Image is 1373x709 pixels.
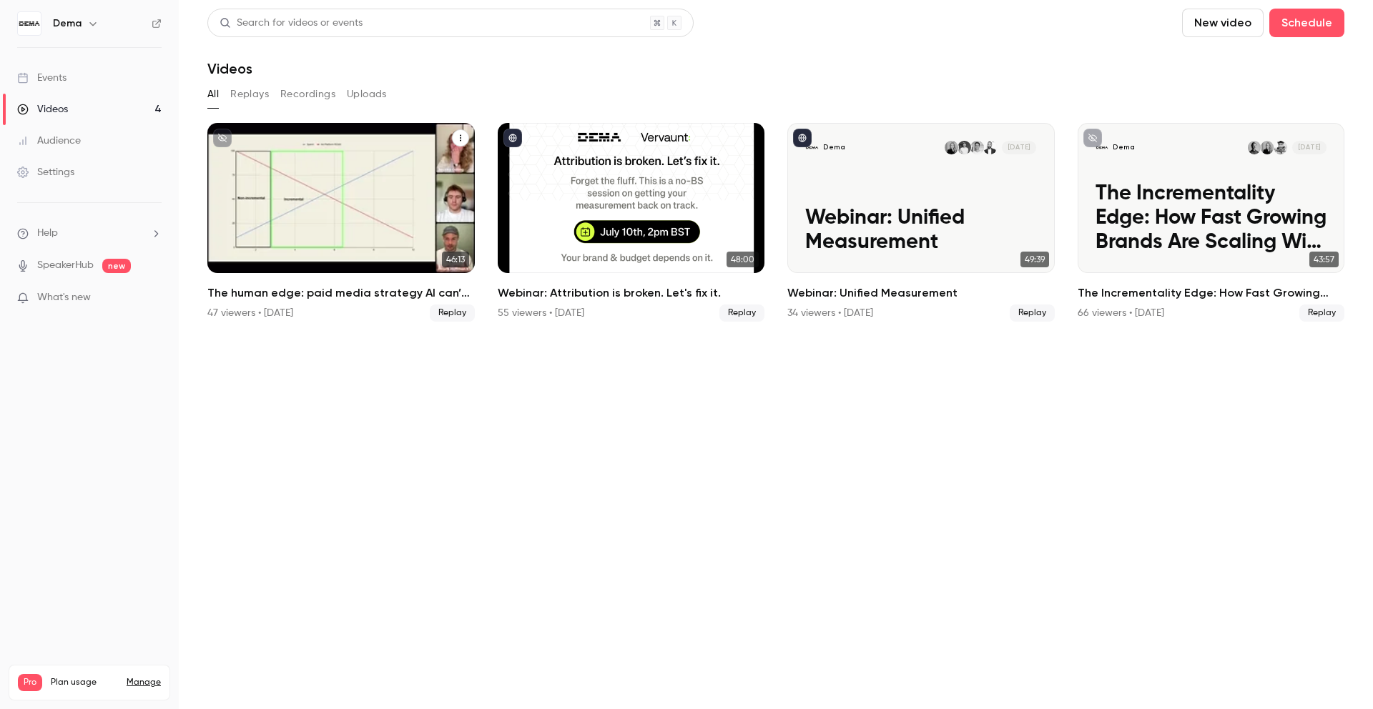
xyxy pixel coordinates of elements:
[430,304,475,322] span: Replay
[1096,141,1109,154] img: The Incrementality Edge: How Fast Growing Brands Are Scaling With DEMA, RideStore & Vervaunt
[727,252,759,267] span: 48:00
[127,677,161,688] a: Manage
[958,141,971,154] img: Henrik Hoffman Kraft
[719,304,764,322] span: Replay
[280,83,335,106] button: Recordings
[1096,182,1327,255] p: The Incrementality Edge: How Fast Growing Brands Are Scaling With DEMA, RideStore & Vervaunt
[805,141,819,154] img: Webinar: Unified Measurement
[17,102,68,116] div: Videos
[1002,141,1036,154] span: [DATE]
[17,134,81,148] div: Audience
[230,83,269,106] button: Replays
[1274,141,1287,154] img: Daniel Stremel
[213,129,232,147] button: unpublished
[1299,304,1344,322] span: Replay
[498,306,584,320] div: 55 viewers • [DATE]
[207,9,1344,700] section: Videos
[37,258,94,273] a: SpeakerHub
[823,143,845,152] p: Dema
[102,259,131,273] span: new
[347,83,387,106] button: Uploads
[17,226,162,241] li: help-dropdown-opener
[498,123,765,322] li: Webinar: Attribution is broken. Let's fix it.
[805,207,1036,255] p: Webinar: Unified Measurement
[18,674,42,691] span: Pro
[787,284,1055,302] h2: Webinar: Unified Measurement
[1182,9,1264,37] button: New video
[207,123,475,322] li: The human edge: paid media strategy AI can’t replace
[793,129,812,147] button: published
[498,284,765,302] h2: Webinar: Attribution is broken. Let's fix it.
[1292,141,1327,154] span: [DATE]
[17,165,74,179] div: Settings
[787,123,1055,322] li: Webinar: Unified Measurement
[207,123,475,322] a: 46:13The human edge: paid media strategy AI can’t replace47 viewers • [DATE]Replay
[787,306,873,320] div: 34 viewers • [DATE]
[983,141,997,154] img: Rudy Ribardière
[37,226,58,241] span: Help
[207,60,252,77] h1: Videos
[1010,304,1055,322] span: Replay
[18,12,41,35] img: Dema
[1269,9,1344,37] button: Schedule
[207,83,219,106] button: All
[1261,141,1274,154] img: Jessika Ödling
[1309,252,1339,267] span: 43:57
[498,123,765,322] a: 48:00Webinar: Attribution is broken. Let's fix it.55 viewers • [DATE]Replay
[1248,141,1261,154] img: Declan Etheridge
[51,677,118,688] span: Plan usage
[144,292,162,304] iframe: Noticeable Trigger
[1078,306,1164,320] div: 66 viewers • [DATE]
[945,141,958,154] img: Jessika Ödling
[220,16,363,31] div: Search for videos or events
[207,284,475,302] h2: The human edge: paid media strategy AI can’t replace
[442,252,469,267] span: 46:13
[1078,123,1345,322] li: The Incrementality Edge: How Fast Growing Brands Are Scaling With DEMA, RideStore & Vervaunt
[503,129,522,147] button: published
[1020,252,1049,267] span: 49:39
[17,71,67,85] div: Events
[53,16,82,31] h6: Dema
[1083,129,1102,147] button: unpublished
[207,306,293,320] div: 47 viewers • [DATE]
[207,123,1344,322] ul: Videos
[37,290,91,305] span: What's new
[970,141,984,154] img: Jonatan Ehn
[1113,143,1135,152] p: Dema
[1078,284,1345,302] h2: The Incrementality Edge: How Fast Growing Brands Are Scaling With DEMA, RideStore & Vervaunt
[787,123,1055,322] a: Webinar: Unified MeasurementDemaRudy RibardièreJonatan EhnHenrik Hoffman KraftJessika Ödling[DATE...
[1078,123,1345,322] a: The Incrementality Edge: How Fast Growing Brands Are Scaling With DEMA, RideStore & VervauntDemaD...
